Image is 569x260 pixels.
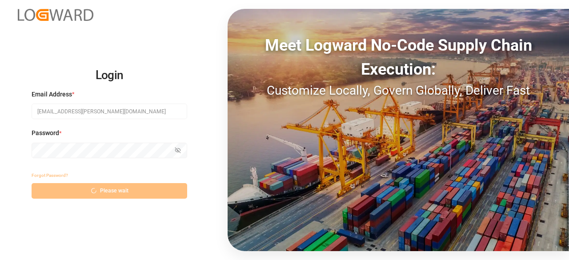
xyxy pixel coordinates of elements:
h2: Login [32,61,187,90]
span: Email Address [32,90,72,99]
div: Meet Logward No-Code Supply Chain Execution: [228,33,569,81]
input: Enter your email [32,104,187,119]
div: Customize Locally, Govern Globally, Deliver Fast [228,81,569,100]
img: Logward_new_orange.png [18,9,93,21]
span: Password [32,128,59,138]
